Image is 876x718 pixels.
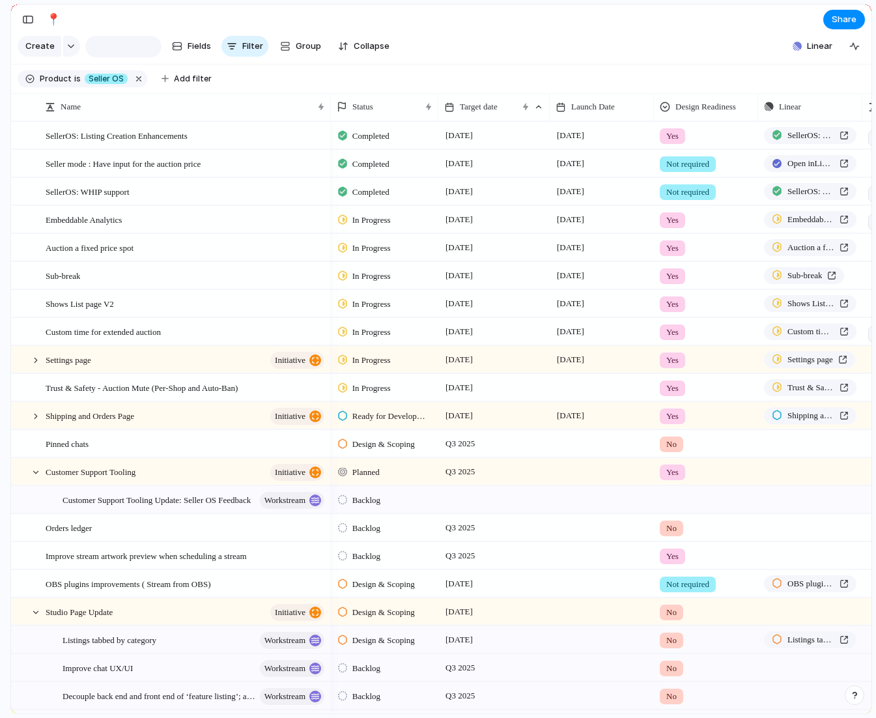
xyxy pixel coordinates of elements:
span: No [666,522,677,535]
span: Backlog [352,522,380,535]
span: Yes [666,214,679,227]
span: Custom time for extended auction [46,324,161,339]
span: Open in Linear [787,157,834,170]
span: Completed [352,158,389,171]
a: Trust & Safety - Auction Mute (Per-Shop and Auto-Ban) [764,379,856,396]
span: Trust & Safety - Auction Mute (Per-Shop and Auto-Ban) [787,381,834,394]
span: Design & Scoping [352,634,415,647]
span: initiative [275,407,305,425]
button: workstream [260,688,324,705]
button: 📍 [43,9,64,30]
span: Backlog [352,550,380,563]
span: Decouple back end and front end of ‘feature listing’; and introduce ‘pin’ listing [63,688,256,703]
span: [DATE] [442,240,476,255]
span: No [666,690,677,703]
button: Share [823,10,865,29]
span: [DATE] [554,408,587,424]
a: Custom time for extended auction [764,323,856,340]
span: Design & Scoping [352,438,415,451]
button: Fields [167,36,216,57]
span: [DATE] [442,380,476,395]
span: Auction a fixed price spot [46,240,134,255]
span: [DATE] [442,268,476,283]
span: Q3 2025 [442,520,478,536]
button: Collapse [333,36,395,57]
span: Settings page [787,353,833,366]
span: [DATE] [554,128,587,143]
span: Yes [666,130,679,143]
span: Shows List page V2 [787,297,834,310]
span: Auction a fixed price spot [787,241,834,254]
span: No [666,662,677,675]
span: Settings page [46,352,91,367]
span: [DATE] [554,184,587,199]
span: Q3 2025 [442,436,478,452]
span: Yes [666,550,679,563]
span: In Progress [352,326,391,339]
span: Customer Support Tooling Update: Seller OS Feedback [63,492,251,507]
span: Yes [666,466,679,479]
a: Shipping and Orders Page [764,407,856,424]
span: [DATE] [442,128,476,143]
span: Linear [779,100,801,113]
span: Ready for Development [352,410,427,423]
button: is [72,72,83,86]
span: No [666,634,677,647]
a: Listings tabbed by category [764,631,856,648]
span: In Progress [352,270,391,283]
span: workstream [264,491,305,510]
span: Q3 2025 [442,464,478,480]
span: Pinned chats [46,436,89,451]
span: SellerOS: Listing Creation Enhancements [46,128,188,143]
span: Trust & Safety - Auction Mute (Per-Shop and Auto-Ban) [46,380,238,395]
span: Improve stream artwork preview when scheduling a stream [46,548,247,563]
button: initiative [270,352,324,369]
span: In Progress [352,354,391,367]
span: [DATE] [554,156,587,171]
span: Not required [666,186,709,199]
span: Yes [666,382,679,395]
span: Not required [666,578,709,591]
button: initiative [270,464,324,481]
button: initiative [270,408,324,425]
span: Embeddable Analytics [787,213,834,226]
span: Fields [188,40,211,53]
span: [DATE] [442,296,476,311]
span: [DATE] [442,184,476,199]
span: [DATE] [442,156,476,171]
span: Listings tabbed by category [63,632,156,647]
a: Auction a fixed price spot [764,239,856,256]
span: Backlog [352,690,380,703]
span: Backlog [352,662,380,675]
span: [DATE] [554,296,587,311]
span: is [74,73,81,85]
span: In Progress [352,298,391,311]
span: Not required [666,158,709,171]
span: OBS plugins improvements ( Stream from OBS) [787,577,834,590]
span: [DATE] [554,212,587,227]
a: Settings page [764,351,855,368]
span: Q3 2025 [442,548,478,564]
span: In Progress [352,242,391,255]
span: No [666,438,677,451]
span: Filter [242,40,263,53]
span: [DATE] [442,324,476,339]
span: SellerOS: WHIP support [46,184,130,199]
span: [DATE] [442,408,476,424]
span: Yes [666,354,679,367]
span: [DATE] [554,240,587,255]
span: OBS plugins improvements ( Stream from OBS) [46,576,211,591]
span: [DATE] [442,576,476,592]
span: [DATE] [554,268,587,283]
span: Sub-break [787,269,822,282]
span: Sub-break [46,268,80,283]
a: Sub-break [764,267,844,284]
a: Embeddable Analytics [764,211,856,228]
button: workstream [260,660,324,677]
button: Seller OS [82,72,130,86]
span: In Progress [352,214,391,227]
span: SellerOS: Listing Creation Enhancements [787,129,834,142]
span: workstream [264,631,305,650]
span: Product [40,73,72,85]
button: workstream [260,632,324,649]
